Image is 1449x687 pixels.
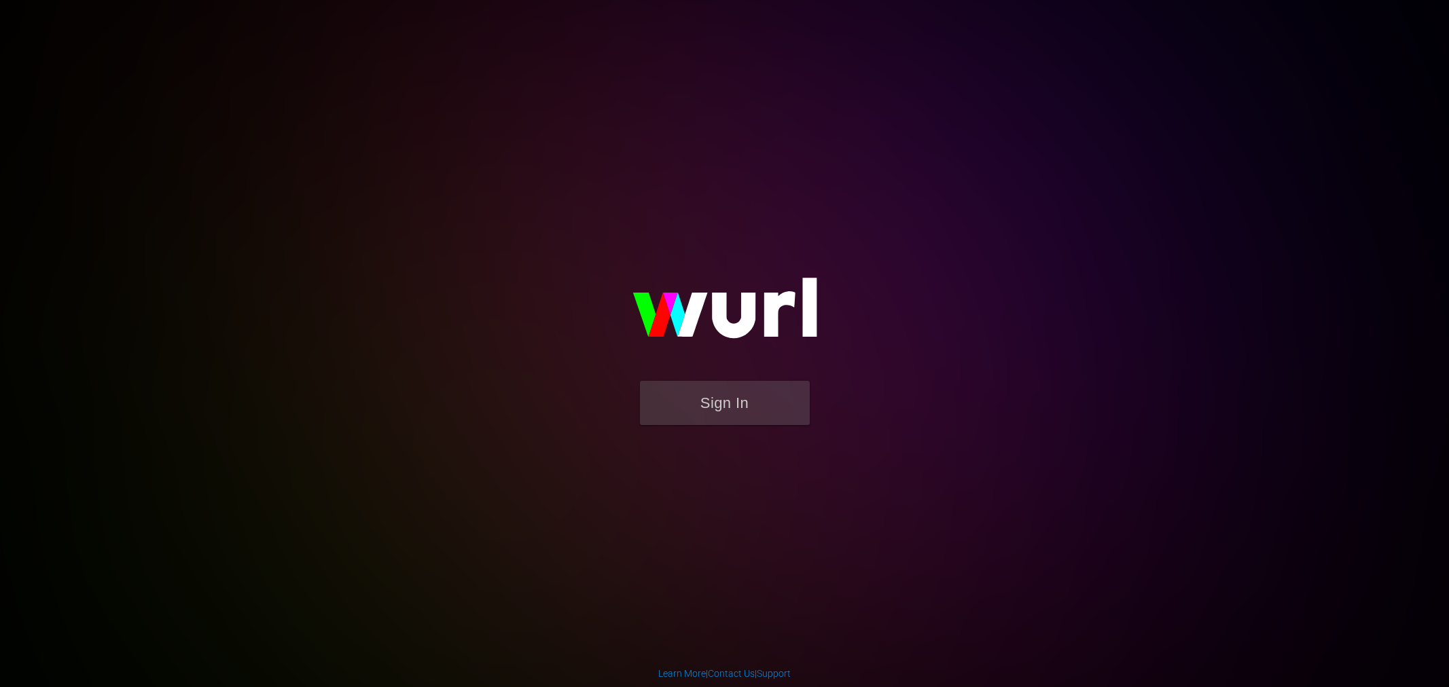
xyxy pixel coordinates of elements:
button: Sign In [640,381,810,425]
a: Support [757,668,791,679]
img: wurl-logo-on-black-223613ac3d8ba8fe6dc639794a292ebdb59501304c7dfd60c99c58986ef67473.svg [589,248,861,380]
a: Learn More [658,668,706,679]
a: Contact Us [708,668,755,679]
div: | | [658,667,791,680]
